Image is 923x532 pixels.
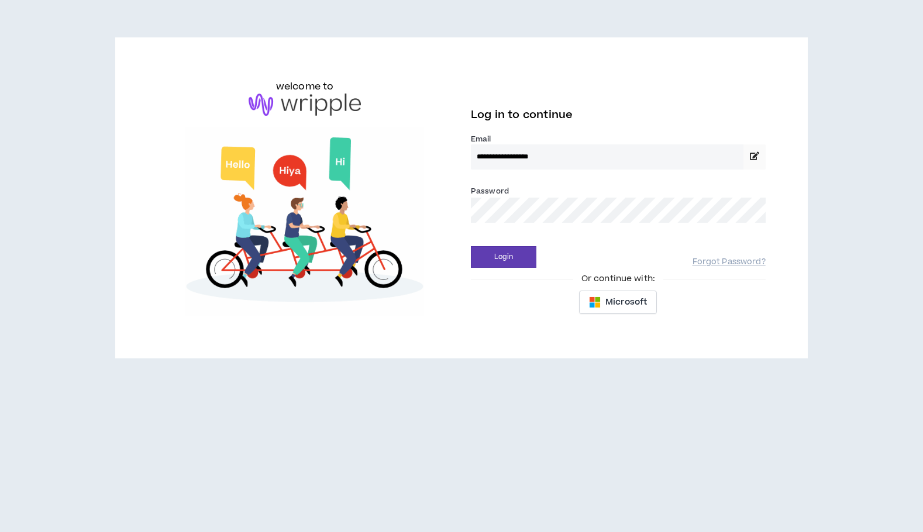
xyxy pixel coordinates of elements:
span: Log in to continue [471,108,573,122]
label: Email [471,134,766,144]
button: Microsoft [579,291,657,314]
img: logo-brand.png [249,94,361,116]
span: Or continue with: [573,272,663,285]
img: Welcome to Wripple [157,127,452,316]
h6: welcome to [276,80,334,94]
span: Microsoft [605,296,647,309]
label: Password [471,186,509,196]
button: Login [471,246,536,268]
a: Forgot Password? [693,257,766,268]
